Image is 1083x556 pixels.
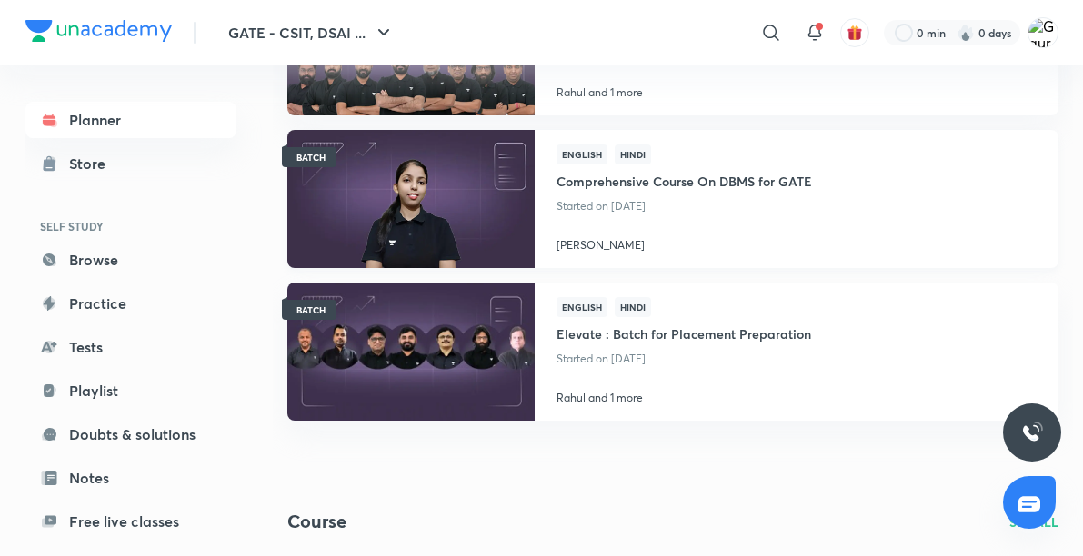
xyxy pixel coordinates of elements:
[25,416,236,452] a: Doubts & solutions
[25,20,172,42] img: Company Logo
[957,24,975,42] img: streak
[296,305,326,314] span: BATCH
[287,508,346,535] h2: Course
[287,130,535,268] a: ThumbnailBATCH
[1009,512,1058,531] a: SEE ALL
[217,15,406,51] button: GATE - CSIT, DSAI ...
[557,297,607,317] span: English
[557,144,607,164] span: English
[557,84,751,101] p: Rahul and 1 more
[25,285,236,322] a: Practice
[25,460,236,496] a: Notes
[25,20,172,46] a: Company Logo
[25,503,236,540] a: Free live classes
[1021,422,1043,443] img: ttu
[25,329,236,365] a: Tests
[285,281,536,422] img: Thumbnail
[557,164,812,194] a: Comprehensive Course On DBMS for GATE
[557,390,811,406] p: Rahul and 1 more
[615,297,651,317] span: Hindi
[847,25,863,41] img: avatar
[557,317,811,347] a: Elevate : Batch for Placement Preparation
[25,242,236,278] a: Browse
[557,347,811,371] p: Started on [DATE]
[25,145,236,182] a: Store
[25,211,236,242] h6: SELF STUDY
[287,283,535,421] a: ThumbnailBATCH
[25,372,236,409] a: Playlist
[296,153,326,162] span: BATCH
[557,237,812,253] p: [PERSON_NAME]
[1028,17,1058,48] img: Gaurav singh
[69,153,116,174] div: Store
[557,194,812,218] p: Started on [DATE]
[615,144,651,164] span: Hindi
[285,128,536,269] img: Thumbnail
[840,18,869,47] button: avatar
[25,102,236,138] a: Planner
